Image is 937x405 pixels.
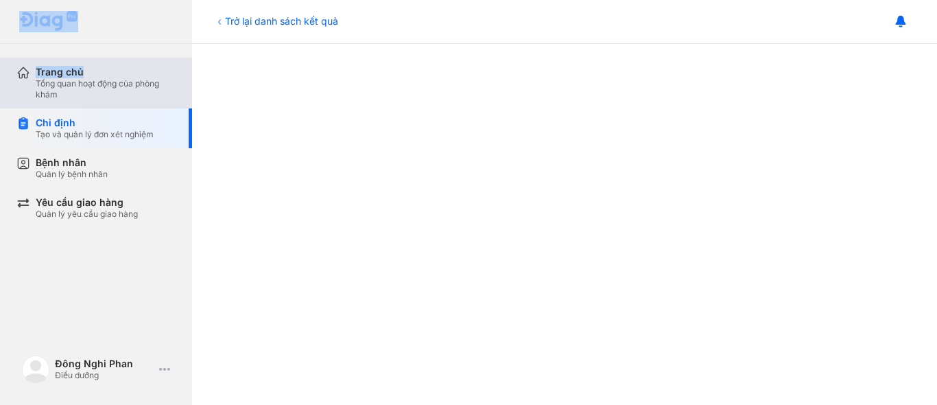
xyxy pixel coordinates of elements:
[36,117,154,129] div: Chỉ định
[36,78,176,100] div: Tổng quan hoạt động của phòng khám
[19,11,78,32] img: logo
[36,169,108,180] div: Quản lý bệnh nhân
[22,356,49,383] img: logo
[214,14,338,28] div: Trở lại danh sách kết quả
[55,358,154,370] div: Đông Nghi Phan
[36,209,138,220] div: Quản lý yêu cầu giao hàng
[36,157,108,169] div: Bệnh nhân
[36,66,176,78] div: Trang chủ
[36,129,154,140] div: Tạo và quản lý đơn xét nghiệm
[55,370,154,381] div: Điều dưỡng
[36,196,138,209] div: Yêu cầu giao hàng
